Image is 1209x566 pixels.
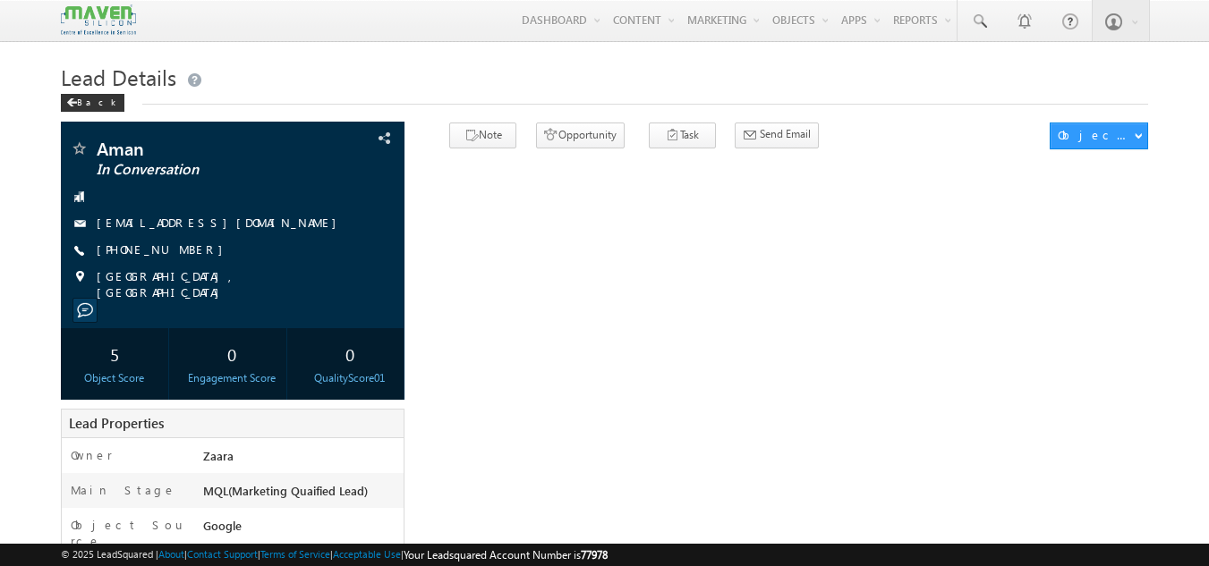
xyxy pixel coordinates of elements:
button: Task [649,122,716,148]
span: [PHONE_NUMBER] [97,241,232,259]
button: Send Email [735,122,819,148]
span: Your Leadsquared Account Number is [404,548,608,562]
label: Main Stage [71,482,176,498]
button: Object Actions [1050,122,1148,149]
span: In Conversation [97,161,309,179]
label: Object Source [71,517,186,549]
div: QualityScore01 [300,370,399,386]
label: Owner [71,447,113,463]
div: Object Score [65,370,165,386]
button: Opportunity [536,122,625,148]
span: Send Email [760,126,811,142]
a: Back [61,93,133,108]
img: Custom Logo [61,4,136,36]
span: Zaara [203,448,234,463]
a: Terms of Service [260,548,330,560]
div: MQL(Marketing Quaified Lead) [199,482,404,507]
span: Lead Properties [69,414,164,432]
span: [GEOGRAPHIC_DATA], [GEOGRAPHIC_DATA] [97,268,374,300]
a: Acceptable Use [333,548,401,560]
span: 77978 [581,548,608,562]
button: Note [449,122,516,148]
span: Lead Details [61,63,176,91]
div: 0 [300,337,399,370]
a: Contact Support [187,548,258,560]
span: Aman [97,139,309,157]
div: Object Actions [1058,127,1134,143]
div: Back [61,94,124,112]
div: Engagement Score [183,370,282,386]
span: © 2025 LeadSquared | | | | | [61,546,608,563]
a: [EMAIL_ADDRESS][DOMAIN_NAME] [97,215,345,230]
div: Google [199,517,404,542]
a: About [158,548,184,560]
div: 0 [183,337,282,370]
div: 5 [65,337,165,370]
